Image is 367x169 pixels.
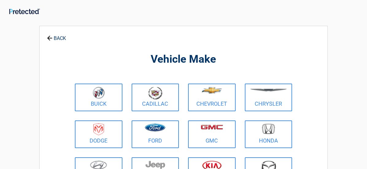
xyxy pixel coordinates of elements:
img: jeep [145,160,165,169]
img: ford [145,124,165,132]
a: Cadillac [132,84,179,111]
img: Main Logo [9,9,40,14]
img: buick [93,87,105,99]
img: cadillac [148,87,162,100]
a: Buick [75,84,122,111]
a: Chrysler [245,84,292,111]
img: gmc [201,124,223,130]
a: Dodge [75,120,122,148]
a: GMC [188,120,236,148]
a: BACK [46,30,67,41]
img: honda [262,124,275,134]
img: dodge [93,124,104,136]
a: Honda [245,120,292,148]
h2: Vehicle Make [73,52,294,67]
a: Ford [132,120,179,148]
a: Chevrolet [188,84,236,111]
img: chevrolet [202,87,222,94]
img: chrysler [250,89,287,92]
